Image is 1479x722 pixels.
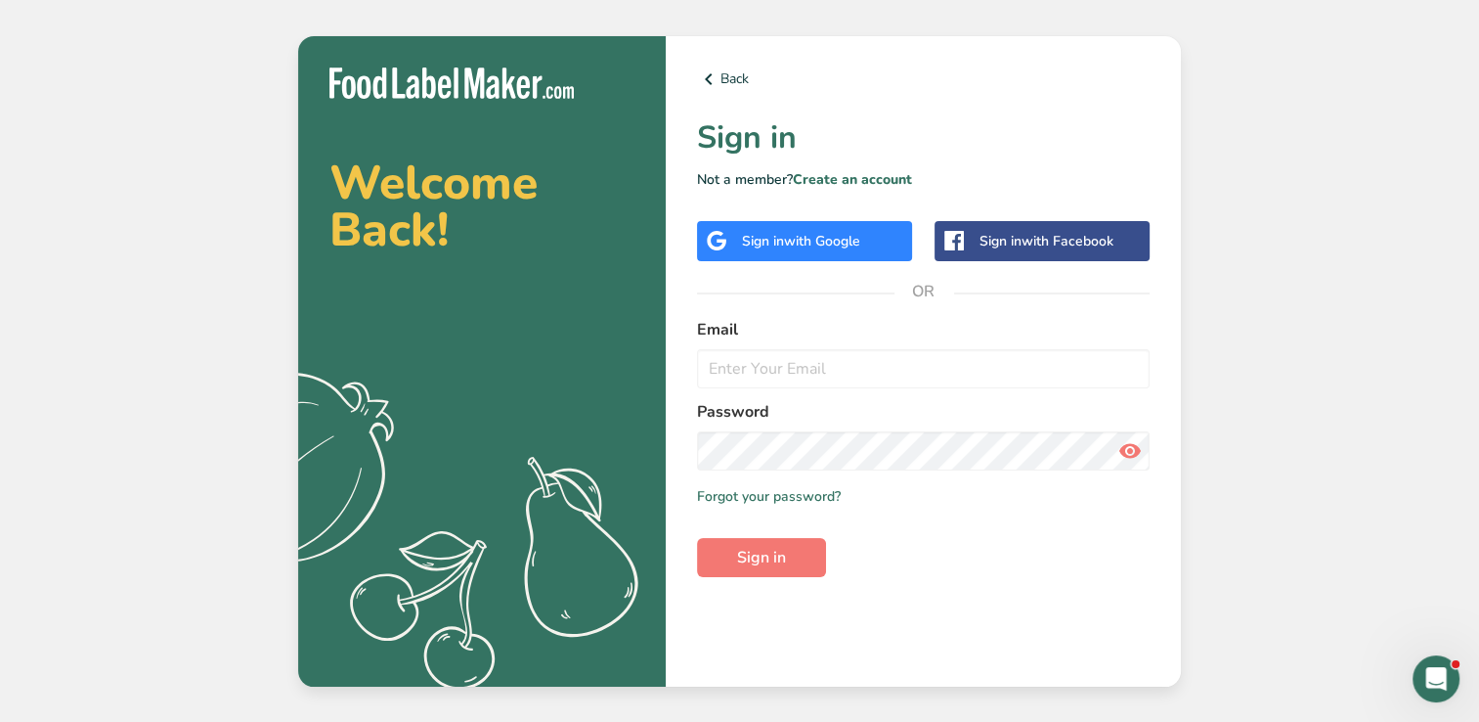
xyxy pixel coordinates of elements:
[697,349,1150,388] input: Enter Your Email
[784,232,860,250] span: with Google
[329,159,634,253] h2: Welcome Back!
[697,486,841,507] a: Forgot your password?
[329,68,574,100] img: Food Label Maker
[697,538,826,577] button: Sign in
[697,114,1150,161] h1: Sign in
[697,400,1150,424] label: Password
[979,231,1113,251] div: Sign in
[1022,232,1113,250] span: with Facebook
[697,318,1150,341] label: Email
[1413,655,1459,702] iframe: Intercom live chat
[697,68,1150,91] a: Back
[737,546,786,569] span: Sign in
[697,169,1150,190] p: Not a member?
[894,262,953,321] span: OR
[742,231,860,251] div: Sign in
[793,170,912,189] a: Create an account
